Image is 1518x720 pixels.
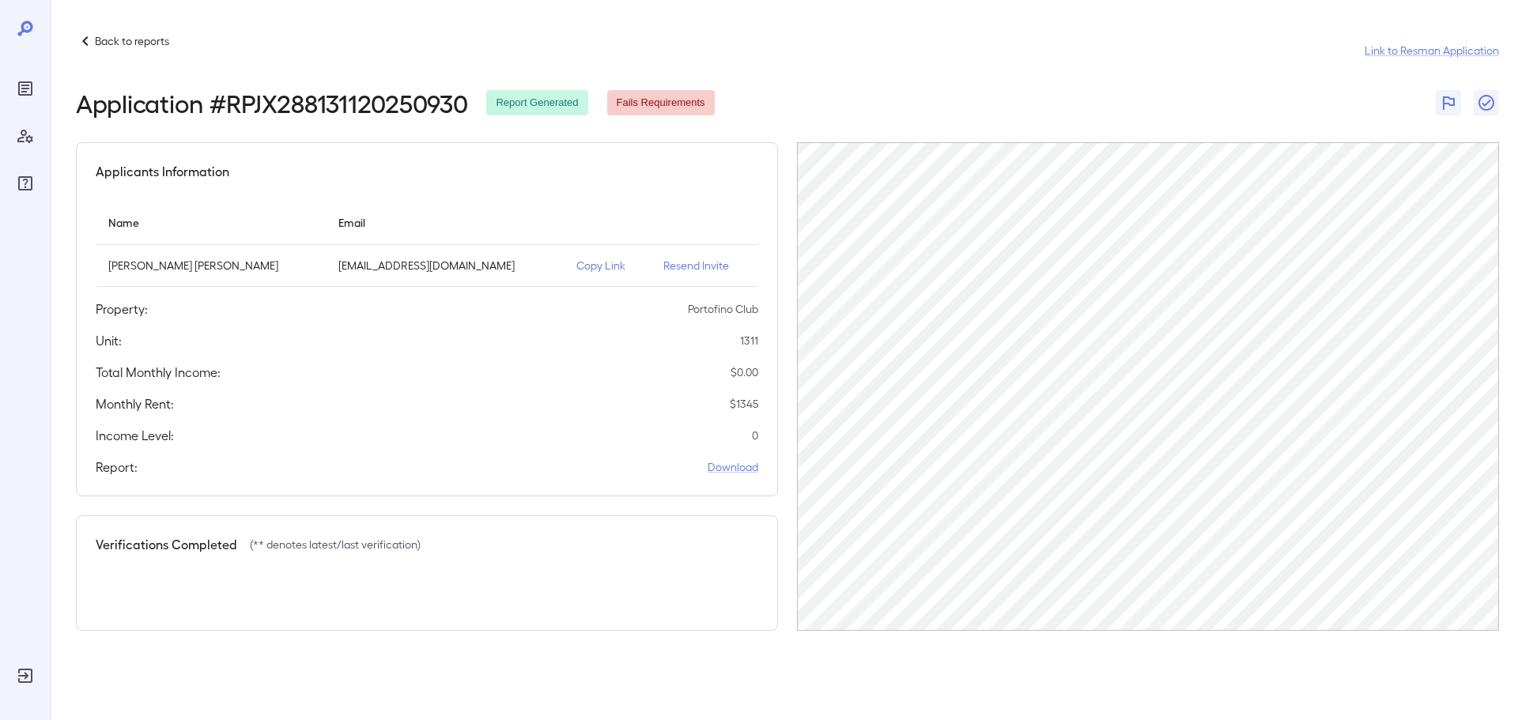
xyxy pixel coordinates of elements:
p: $ 0.00 [731,364,758,380]
a: Download [708,459,758,475]
a: Link to Resman Application [1365,43,1499,58]
div: Reports [13,76,38,101]
button: Flag Report [1436,90,1461,115]
p: [PERSON_NAME] [PERSON_NAME] [108,258,313,273]
p: [EMAIL_ADDRESS][DOMAIN_NAME] [338,258,551,273]
table: simple table [96,200,758,287]
h5: Verifications Completed [96,535,237,554]
h5: Income Level: [96,426,174,445]
div: Log Out [13,663,38,688]
p: (** denotes latest/last verification) [250,537,421,552]
h5: Applicants Information [96,162,229,181]
h5: Report: [96,458,138,477]
th: Name [96,200,326,245]
div: FAQ [13,171,38,196]
h5: Property: [96,300,148,319]
p: Portofino Club [688,301,758,317]
h5: Total Monthly Income: [96,363,221,382]
button: Close Report [1474,90,1499,115]
p: Resend Invite [663,258,746,273]
h5: Unit: [96,331,122,350]
h5: Monthly Rent: [96,394,174,413]
span: Report Generated [486,96,587,111]
p: Back to reports [95,33,169,49]
p: 0 [752,428,758,443]
p: 1311 [740,333,758,349]
h2: Application # RPJX288131120250930 [76,89,467,117]
p: $ 1345 [730,396,758,412]
div: Manage Users [13,123,38,149]
span: Fails Requirements [607,96,715,111]
th: Email [326,200,564,245]
p: Copy Link [576,258,639,273]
